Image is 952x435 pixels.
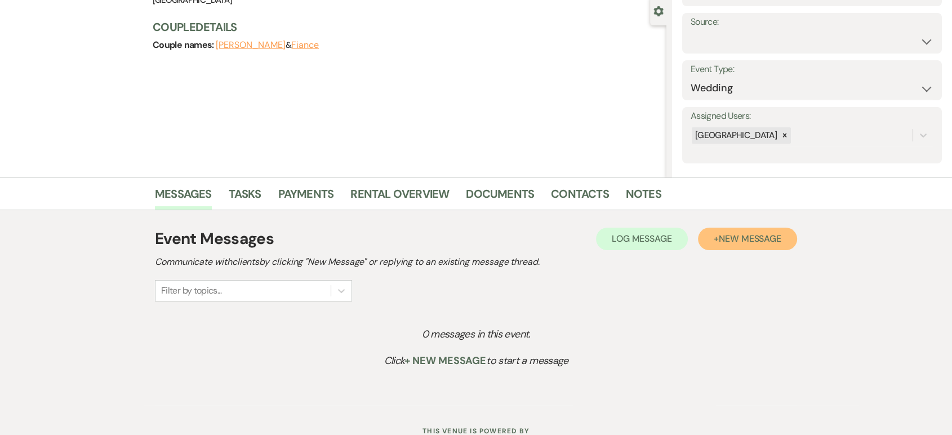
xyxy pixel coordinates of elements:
span: Couple names: [153,39,216,51]
a: Messages [155,185,212,210]
a: Notes [626,185,661,210]
button: +New Message [698,228,797,250]
label: Event Type: [691,61,933,78]
button: Log Message [596,228,688,250]
label: Assigned Users: [691,108,933,125]
a: Tasks [229,185,261,210]
a: Contacts [551,185,609,210]
a: Documents [466,185,534,210]
p: Click to start a message [181,353,772,369]
p: 0 messages in this event. [181,326,772,343]
h3: Couple Details [153,19,655,35]
a: Payments [278,185,334,210]
button: [PERSON_NAME] [216,41,286,50]
div: Filter by topics... [161,284,221,298]
h2: Communicate with clients by clicking "New Message" or replying to an existing message thread. [155,255,797,269]
label: Source: [691,14,933,30]
span: + New Message [404,354,486,367]
h1: Event Messages [155,227,274,251]
span: Log Message [612,233,672,245]
div: [GEOGRAPHIC_DATA] [692,127,778,144]
button: Close lead details [653,5,664,16]
button: Fiance [291,41,319,50]
span: New Message [719,233,781,245]
a: Rental Overview [350,185,449,210]
span: & [216,39,319,51]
